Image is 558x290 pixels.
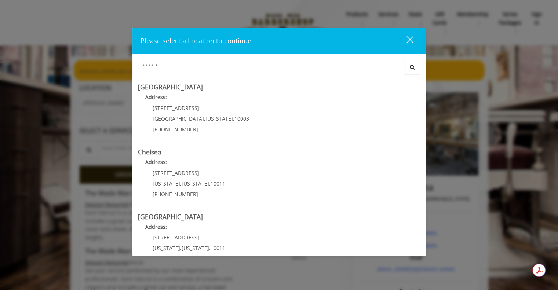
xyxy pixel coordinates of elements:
span: , [209,180,211,187]
span: [PHONE_NUMBER] [153,191,198,198]
span: [STREET_ADDRESS] [153,234,199,241]
span: [STREET_ADDRESS] [153,169,199,176]
b: [GEOGRAPHIC_DATA] [138,212,203,221]
span: , [204,115,205,122]
input: Search Center [138,60,404,74]
b: Address: [145,223,167,230]
b: Address: [145,93,167,100]
span: 10011 [211,245,225,252]
span: , [233,115,234,122]
button: close dialog [393,33,418,48]
span: [US_STATE] [182,180,209,187]
span: [US_STATE] [153,245,180,252]
div: close dialog [398,36,413,47]
span: , [209,245,211,252]
div: Center Select [138,60,420,78]
span: [US_STATE] [205,115,233,122]
span: Please select a Location to continue [141,36,251,45]
span: [US_STATE] [182,245,209,252]
span: 10011 [211,180,225,187]
span: [PHONE_NUMBER] [153,126,198,133]
span: , [180,180,182,187]
span: [GEOGRAPHIC_DATA] [153,115,204,122]
span: [STREET_ADDRESS] [153,104,199,111]
span: , [180,245,182,252]
span: 10003 [234,115,249,122]
i: Search button [408,65,416,70]
b: Address: [145,158,167,165]
span: [US_STATE] [153,180,180,187]
b: [GEOGRAPHIC_DATA] [138,82,203,91]
b: Chelsea [138,147,161,156]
